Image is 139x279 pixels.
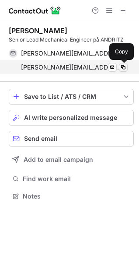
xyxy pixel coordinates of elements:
span: AI write personalized message [24,114,117,121]
span: Send email [24,135,57,142]
div: Senior Lead Mechanical Engineer på ANDRITZ [9,36,134,44]
div: [PERSON_NAME] [9,26,67,35]
span: Find work email [23,175,130,183]
span: [PERSON_NAME][EMAIL_ADDRESS][DOMAIN_NAME] [21,49,121,57]
button: Send email [9,131,134,146]
button: AI write personalized message [9,110,134,126]
button: Add to email campaign [9,152,134,167]
span: Notes [23,192,130,200]
img: ContactOut v5.3.10 [9,5,61,16]
span: [PERSON_NAME][EMAIL_ADDRESS][DOMAIN_NAME] [21,63,121,71]
span: Add to email campaign [24,156,93,163]
div: Save to List / ATS / CRM [24,93,118,100]
button: Notes [9,190,134,202]
button: save-profile-one-click [9,89,134,105]
button: Find work email [9,173,134,185]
